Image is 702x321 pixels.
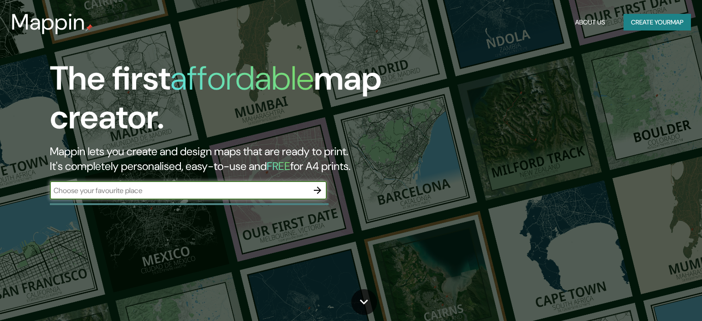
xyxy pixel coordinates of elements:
input: Choose your favourite place [50,185,308,196]
h3: Mappin [11,9,85,35]
button: Create yourmap [624,14,691,31]
h2: Mappin lets you create and design maps that are ready to print. It's completely personalised, eas... [50,144,401,174]
button: About Us [571,14,609,31]
h1: affordable [170,57,314,100]
img: mappin-pin [85,24,93,31]
h5: FREE [267,159,290,173]
h1: The first map creator. [50,59,401,144]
